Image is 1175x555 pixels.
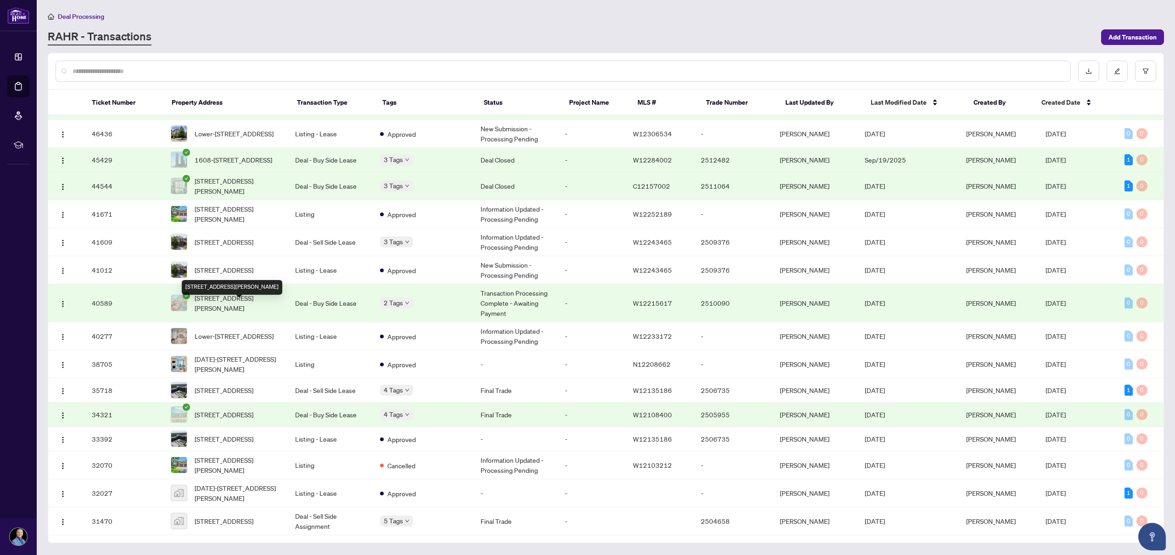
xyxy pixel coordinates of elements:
div: 0 [1136,128,1147,139]
img: thumbnail-img [171,356,187,372]
td: Deal - Buy Side Lease [288,403,373,427]
td: 41609 [84,228,163,256]
td: [PERSON_NAME] [772,120,857,148]
td: 44544 [84,172,163,200]
span: Approved [387,129,416,139]
span: down [405,519,409,523]
div: 0 [1136,488,1147,499]
span: [STREET_ADDRESS][PERSON_NAME] [195,204,280,224]
span: [PERSON_NAME] [966,266,1016,274]
th: Last Updated By [778,90,863,116]
td: 35718 [84,378,163,403]
td: - [473,479,558,507]
span: down [405,412,409,417]
span: Deal Processing [58,12,104,21]
td: Listing - Lease [288,256,373,284]
button: Logo [56,235,70,249]
span: [DATE] [865,238,885,246]
td: Deal - Sell Side Assignment [288,507,373,535]
td: 2511064 [694,172,772,200]
td: 40589 [84,284,163,322]
td: 46436 [84,120,163,148]
td: 2512482 [694,148,772,172]
td: Listing - Lease [288,322,373,350]
td: - [558,427,626,451]
span: Approved [387,434,416,444]
span: [PERSON_NAME] [966,129,1016,138]
td: 40277 [84,322,163,350]
div: 0 [1136,180,1147,191]
div: 0 [1125,359,1133,370]
img: Logo [59,387,67,395]
span: W12108400 [633,410,672,419]
span: [DATE] [1046,266,1066,274]
img: Logo [59,490,67,498]
span: [PERSON_NAME] [966,238,1016,246]
img: thumbnail-img [171,485,187,501]
td: - [558,120,626,148]
div: 0 [1136,297,1147,308]
div: 0 [1136,409,1147,420]
th: Trade Number [699,90,778,116]
td: - [558,322,626,350]
td: - [694,479,772,507]
img: thumbnail-img [171,206,187,222]
td: - [558,507,626,535]
div: 0 [1136,331,1147,342]
td: 2505955 [694,403,772,427]
span: [DATE] [1046,129,1066,138]
span: [DATE] [1046,332,1066,340]
td: [PERSON_NAME] [772,322,857,350]
td: 32070 [84,451,163,479]
span: N12208662 [633,360,671,368]
span: W12103212 [633,461,672,469]
span: home [48,13,54,20]
td: 41012 [84,256,163,284]
td: [PERSON_NAME] [772,200,857,228]
td: 2509376 [694,256,772,284]
img: Logo [59,361,67,369]
div: 1 [1125,385,1133,396]
button: download [1078,61,1099,82]
button: Logo [56,486,70,500]
img: thumbnail-img [171,513,187,529]
td: - [558,479,626,507]
img: thumbnail-img [171,382,187,398]
td: [PERSON_NAME] [772,427,857,451]
span: [PERSON_NAME] [966,489,1016,497]
td: - [473,427,558,451]
button: Logo [56,263,70,277]
span: [DATE] [1046,489,1066,497]
span: down [405,157,409,162]
button: Logo [56,407,70,422]
td: Information Updated - Processing Pending [473,228,558,256]
img: Logo [59,436,67,443]
img: Logo [59,412,67,419]
span: [DATE] [1046,517,1066,525]
th: Created By [966,90,1035,116]
span: Sep/19/2025 [865,156,906,164]
img: Logo [59,157,67,164]
span: [DATE] [865,435,885,443]
td: Deal Closed [473,148,558,172]
div: 0 [1136,236,1147,247]
span: [DATE] [865,517,885,525]
div: [STREET_ADDRESS][PERSON_NAME] [182,280,282,295]
span: [DATE] [1046,210,1066,218]
td: 2510090 [694,284,772,322]
td: - [558,350,626,378]
span: W12284002 [633,156,672,164]
img: Logo [59,300,67,308]
span: [STREET_ADDRESS][PERSON_NAME] [195,455,280,475]
span: [PERSON_NAME] [966,386,1016,394]
td: Final Trade [473,507,558,535]
span: [DATE] [865,360,885,368]
span: [STREET_ADDRESS] [195,409,253,420]
th: Project Name [562,90,630,116]
td: - [558,256,626,284]
td: 32027 [84,479,163,507]
td: Deal Closed [473,172,558,200]
span: Add Transaction [1108,30,1157,45]
td: Listing - Lease [288,427,373,451]
td: - [694,200,772,228]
